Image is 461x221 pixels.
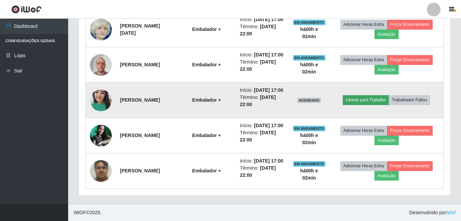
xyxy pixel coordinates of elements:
[389,95,430,105] button: Trabalhador Faltou
[192,168,221,173] strong: Embalador +
[254,158,283,164] time: [DATE] 17:00
[240,157,285,165] li: Início:
[300,133,318,145] strong: há 00 h e 02 min
[192,97,221,103] strong: Embalador +
[300,27,318,39] strong: há 00 h e 02 min
[293,20,325,25] span: EM ANDAMENTO
[240,23,285,37] li: Término:
[192,133,221,138] strong: Embalador +
[74,210,86,215] span: IWOF
[387,20,433,29] button: Forçar Encerramento
[240,165,285,179] li: Término:
[374,171,399,181] button: Avaliação
[240,58,285,73] li: Término:
[120,97,160,103] strong: [PERSON_NAME]
[293,161,325,167] span: EM ANDAMENTO
[293,55,325,61] span: EM ANDAMENTO
[90,50,112,79] img: 1723391026413.jpeg
[340,126,387,135] button: Adicionar Horas Extra
[254,17,283,22] time: [DATE] 17:00
[240,129,285,143] li: Término:
[374,65,399,74] button: Avaliação
[240,16,285,23] li: Início:
[409,209,456,216] span: Desenvolvido por
[297,98,321,103] span: AGENDADO
[90,17,112,42] img: 1657005856097.jpeg
[240,51,285,58] li: Início:
[343,95,389,105] button: Liberar para Trabalho
[340,20,387,29] button: Adicionar Horas Extra
[11,5,42,14] img: CoreUI Logo
[374,30,399,39] button: Avaliação
[254,87,283,93] time: [DATE] 17:00
[240,94,285,108] li: Término:
[293,126,325,131] span: EM ANDAMENTO
[446,210,456,215] a: iWof
[74,209,102,216] span: © 2025 .
[387,55,433,65] button: Forçar Encerramento
[254,123,283,128] time: [DATE] 17:00
[300,168,318,181] strong: há 00 h e 02 min
[240,122,285,129] li: Início:
[387,126,433,135] button: Forçar Encerramento
[192,62,221,67] strong: Embalador +
[90,156,112,185] img: 1752587880902.jpeg
[240,87,285,94] li: Início:
[340,161,387,171] button: Adicionar Horas Extra
[120,133,160,138] strong: [PERSON_NAME]
[90,86,112,115] img: 1742396423884.jpeg
[120,23,160,36] strong: [PERSON_NAME][DATE]
[340,55,387,65] button: Adicionar Horas Extra
[120,168,160,173] strong: [PERSON_NAME]
[120,62,160,67] strong: [PERSON_NAME]
[254,52,283,57] time: [DATE] 17:00
[90,125,112,147] img: 1743109633482.jpeg
[387,161,433,171] button: Forçar Encerramento
[300,62,318,74] strong: há 00 h e 02 min
[374,136,399,145] button: Avaliação
[192,27,221,32] strong: Embalador +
